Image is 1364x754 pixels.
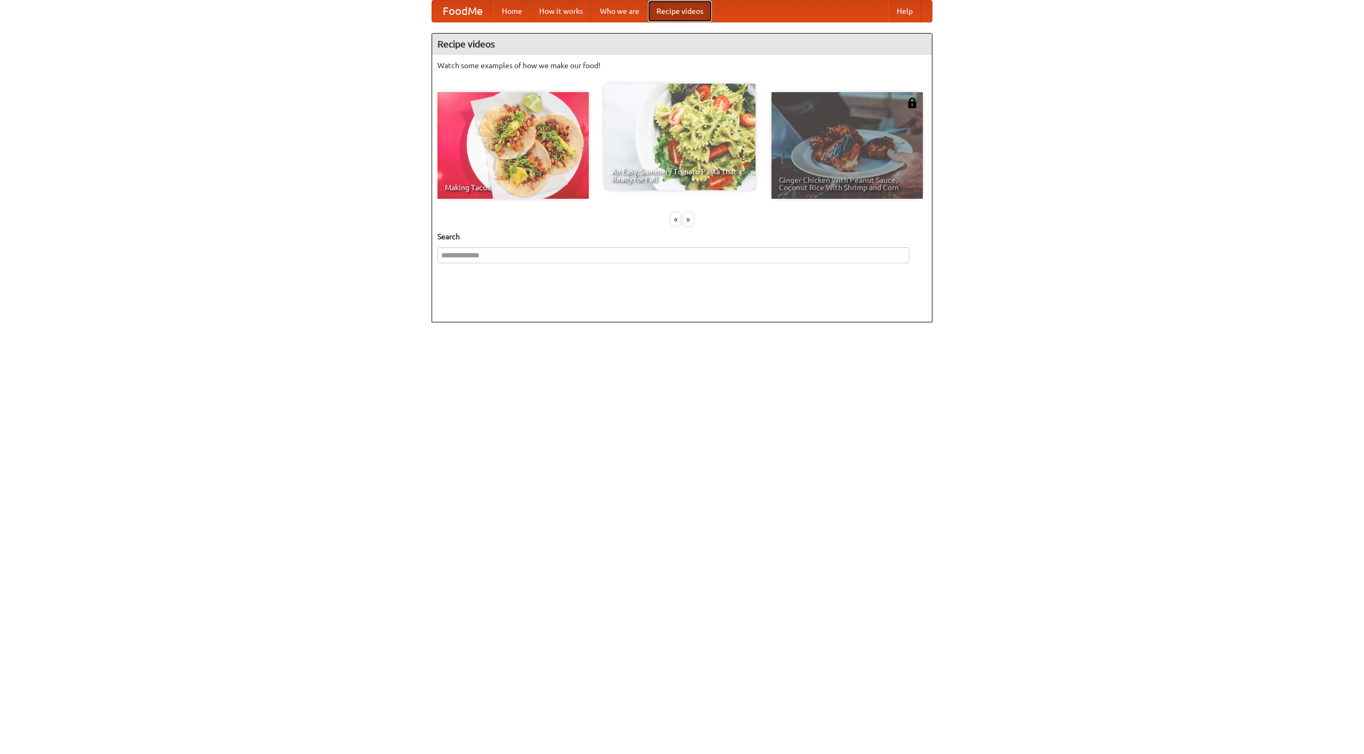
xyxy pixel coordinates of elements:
a: FoodMe [432,1,493,22]
a: Help [888,1,921,22]
h5: Search [437,231,927,242]
a: An Easy, Summery Tomato Pasta That's Ready for Fall [604,84,756,190]
a: Who we are [591,1,648,22]
p: Watch some examples of how we make our food! [437,60,927,71]
div: » [684,213,693,226]
h4: Recipe videos [432,34,932,55]
a: Home [493,1,531,22]
a: Making Tacos [437,92,589,199]
a: Recipe videos [648,1,712,22]
img: 483408.png [907,98,918,108]
div: « [671,213,680,226]
span: An Easy, Summery Tomato Pasta That's Ready for Fall [612,168,748,183]
span: Making Tacos [445,184,581,191]
a: How it works [531,1,591,22]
